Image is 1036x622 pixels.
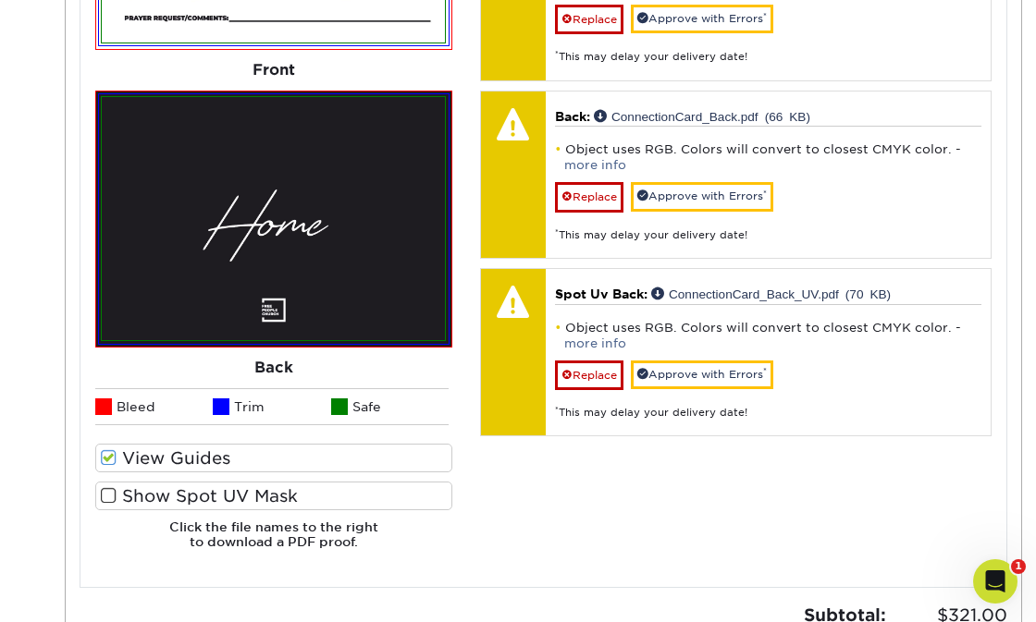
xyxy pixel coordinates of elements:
[631,5,773,33] a: Approve with Errors*
[95,482,452,510] label: Show Spot UV Mask
[95,388,214,425] li: Bleed
[555,34,981,65] div: This may delay your delivery date!
[631,182,773,211] a: Approve with Errors*
[555,141,981,173] li: Object uses RGB. Colors will convert to closest CMYK color. -
[555,390,981,421] div: This may delay your delivery date!
[555,360,623,390] a: Replace
[213,388,331,425] li: Trim
[555,109,590,124] span: Back:
[95,444,452,472] label: View Guides
[555,213,981,243] div: This may delay your delivery date!
[95,348,452,388] div: Back
[555,182,623,212] a: Replace
[651,287,891,299] a: ConnectionCard_Back_UV.pdf (70 KB)
[1011,559,1026,574] span: 1
[564,158,626,172] a: more info
[555,5,623,34] a: Replace
[95,50,452,91] div: Front
[555,320,981,351] li: Object uses RGB. Colors will convert to closest CMYK color. -
[331,388,450,425] li: Safe
[631,360,773,389] a: Approve with Errors*
[555,287,647,301] span: Spot Uv Back:
[564,336,626,350] a: more info
[95,519,452,565] h6: Click the file names to the right to download a PDF proof.
[973,559,1017,604] iframe: Intercom live chat
[594,109,810,122] a: ConnectionCard_Back.pdf (66 KB)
